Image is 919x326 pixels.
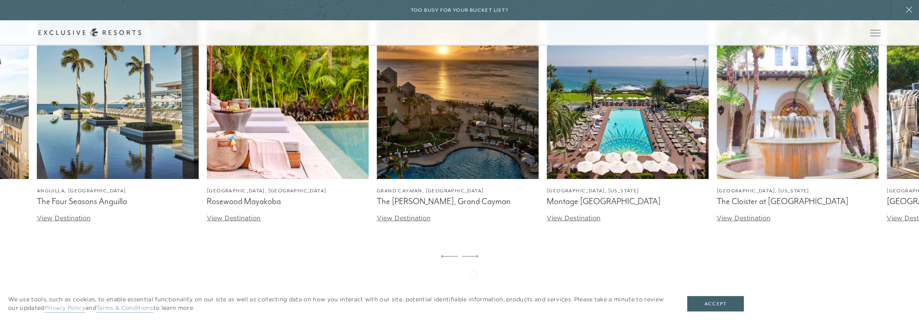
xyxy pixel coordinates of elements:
[207,187,369,195] figcaption: [GEOGRAPHIC_DATA], [GEOGRAPHIC_DATA]
[547,214,601,222] a: View Destination
[207,214,261,222] a: View Destination
[37,214,91,222] a: View Destination
[377,214,431,222] a: View Destination
[45,304,85,313] a: Privacy Policy
[717,196,879,207] figcaption: The Cloister at [GEOGRAPHIC_DATA]
[717,214,770,222] a: View Destination
[411,6,509,14] h6: Too busy for your bucket list?
[870,30,881,36] button: Open navigation
[377,187,539,195] figcaption: Grand Cayman, [GEOGRAPHIC_DATA]
[547,196,709,207] figcaption: Montage [GEOGRAPHIC_DATA]
[377,196,539,207] figcaption: The [PERSON_NAME], Grand Cayman
[37,187,199,195] figcaption: Anguilla, [GEOGRAPHIC_DATA]
[96,304,153,313] a: Terms & Conditions
[207,196,369,207] figcaption: Rosewood Mayakoba
[547,187,709,195] figcaption: [GEOGRAPHIC_DATA], [US_STATE]
[8,295,671,312] p: We use tools, such as cookies, to enable essential functionality on our site as well as collectin...
[687,296,744,311] button: Accept
[717,187,879,195] figcaption: [GEOGRAPHIC_DATA], [US_STATE]
[37,196,199,207] figcaption: The Four Seasons Anguilla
